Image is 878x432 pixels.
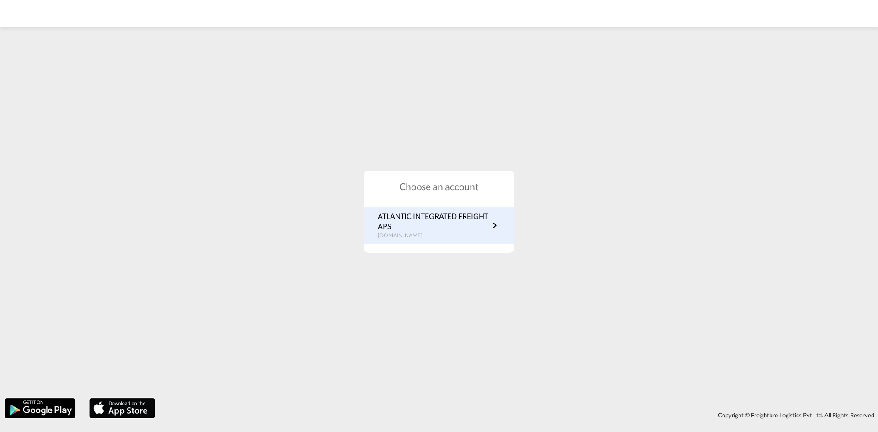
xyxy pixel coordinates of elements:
h1: Choose an account [364,180,514,193]
p: ATLANTIC INTEGRATED FREIGHT APS [378,211,489,232]
p: [DOMAIN_NAME] [378,232,489,240]
div: Copyright © Freightbro Logistics Pvt Ltd. All Rights Reserved [160,407,878,423]
a: ATLANTIC INTEGRATED FREIGHT APS[DOMAIN_NAME] [378,211,500,240]
img: apple.png [88,397,156,419]
md-icon: icon-chevron-right [489,220,500,231]
img: google.png [4,397,76,419]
